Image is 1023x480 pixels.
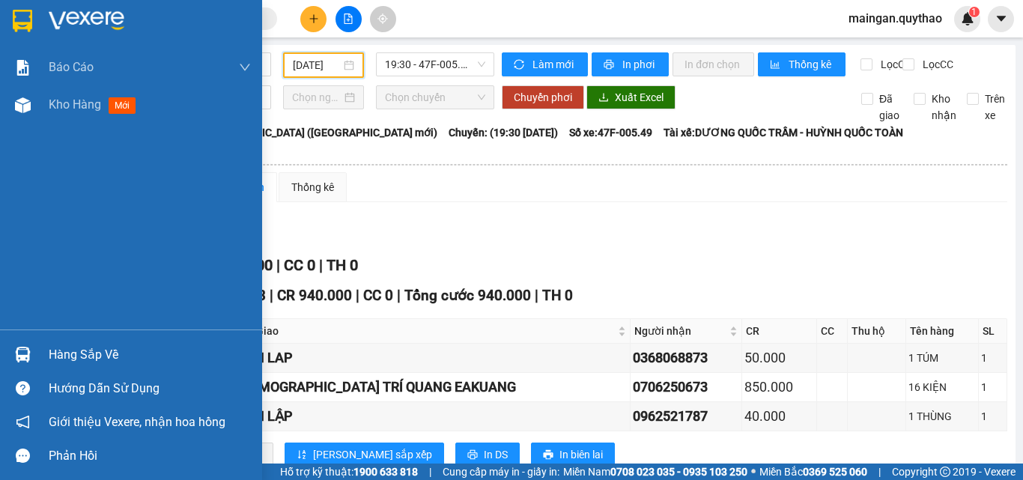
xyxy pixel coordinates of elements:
[16,415,30,429] span: notification
[238,406,628,427] div: TÂN LẬP
[988,6,1014,32] button: caret-down
[49,377,251,400] div: Hướng dẫn sử dụng
[300,6,327,32] button: plus
[598,92,609,104] span: download
[995,12,1008,25] span: caret-down
[908,379,977,395] div: 16 KIỆN
[49,445,251,467] div: Phản hồi
[926,91,962,124] span: Kho nhận
[969,7,980,17] sup: 1
[16,381,30,395] span: question-circle
[961,12,974,25] img: icon-new-feature
[239,61,251,73] span: down
[455,443,520,467] button: printerIn DS
[449,124,558,141] span: Chuyến: (19:30 [DATE])
[16,449,30,463] span: message
[569,124,652,141] span: Số xe: 47F-005.49
[13,10,32,32] img: logo-vxr
[49,58,94,76] span: Báo cáo
[744,347,814,368] div: 50.000
[240,323,615,339] span: ĐC Giao
[906,319,980,344] th: Tên hàng
[848,319,906,344] th: Thu hộ
[634,323,726,339] span: Người nhận
[542,287,573,304] span: TH 0
[633,406,739,427] div: 0962521787
[586,85,676,109] button: downloadXuất Excel
[277,287,352,304] span: CR 940.000
[15,97,31,113] img: warehouse-icon
[531,443,615,467] button: printerIn biên lai
[15,347,31,362] img: warehouse-icon
[979,91,1011,124] span: Trên xe
[297,449,307,461] span: sort-ascending
[502,85,584,109] button: Chuyển phơi
[49,344,251,366] div: Hàng sắp về
[319,256,323,274] span: |
[744,377,814,398] div: 850.000
[873,91,905,124] span: Đã giao
[875,56,914,73] span: Lọc CR
[514,59,526,71] span: sync
[837,9,954,28] span: maingan.quythao
[327,256,358,274] span: TH 0
[353,466,418,478] strong: 1900 633 818
[397,287,401,304] span: |
[284,256,315,274] span: CC 0
[343,13,353,24] span: file-add
[803,466,867,478] strong: 0369 525 060
[532,56,576,73] span: Làm mới
[673,52,754,76] button: In đơn chọn
[356,287,359,304] span: |
[370,6,396,32] button: aim
[908,408,977,425] div: 1 THÙNG
[615,89,664,106] span: Xuất Excel
[404,287,531,304] span: Tổng cước 940.000
[604,59,616,71] span: printer
[285,443,444,467] button: sort-ascending[PERSON_NAME] sắp xếp
[238,347,628,368] div: TAN LAP
[759,464,867,480] span: Miền Bắc
[385,53,485,76] span: 19:30 - 47F-005.49
[238,377,628,398] div: [DEMOGRAPHIC_DATA] TRÍ QUANG EAKUANG
[940,467,950,477] span: copyright
[336,6,362,32] button: file-add
[429,464,431,480] span: |
[592,52,669,76] button: printerIn phơi
[276,256,280,274] span: |
[49,97,101,112] span: Kho hàng
[280,464,418,480] span: Hỗ trợ kỹ thuật:
[633,347,739,368] div: 0368068873
[363,287,393,304] span: CC 0
[535,287,538,304] span: |
[633,377,739,398] div: 0706250673
[313,446,432,463] span: [PERSON_NAME] sắp xếp
[443,464,559,480] span: Cung cấp máy in - giấy in:
[559,446,603,463] span: In biên lai
[543,449,553,461] span: printer
[908,350,977,366] div: 1 TÚM
[385,86,485,109] span: Chọn chuyến
[309,13,319,24] span: plus
[981,350,1004,366] div: 1
[502,52,588,76] button: syncLàm mới
[270,287,273,304] span: |
[15,60,31,76] img: solution-icon
[917,56,956,73] span: Lọc CC
[751,469,756,475] span: ⚪️
[981,408,1004,425] div: 1
[789,56,834,73] span: Thống kê
[817,319,847,344] th: CC
[664,124,903,141] span: Tài xế: DƯƠNG QUỐC TRẦM - HUỲNH QUỐC TOÀN
[610,466,747,478] strong: 0708 023 035 - 0935 103 250
[484,446,508,463] span: In DS
[377,13,388,24] span: aim
[878,464,881,480] span: |
[622,56,657,73] span: In phơi
[744,406,814,427] div: 40.000
[742,319,817,344] th: CR
[49,413,225,431] span: Giới thiệu Vexere, nhận hoa hồng
[109,97,136,114] span: mới
[770,59,783,71] span: bar-chart
[291,179,334,195] div: Thống kê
